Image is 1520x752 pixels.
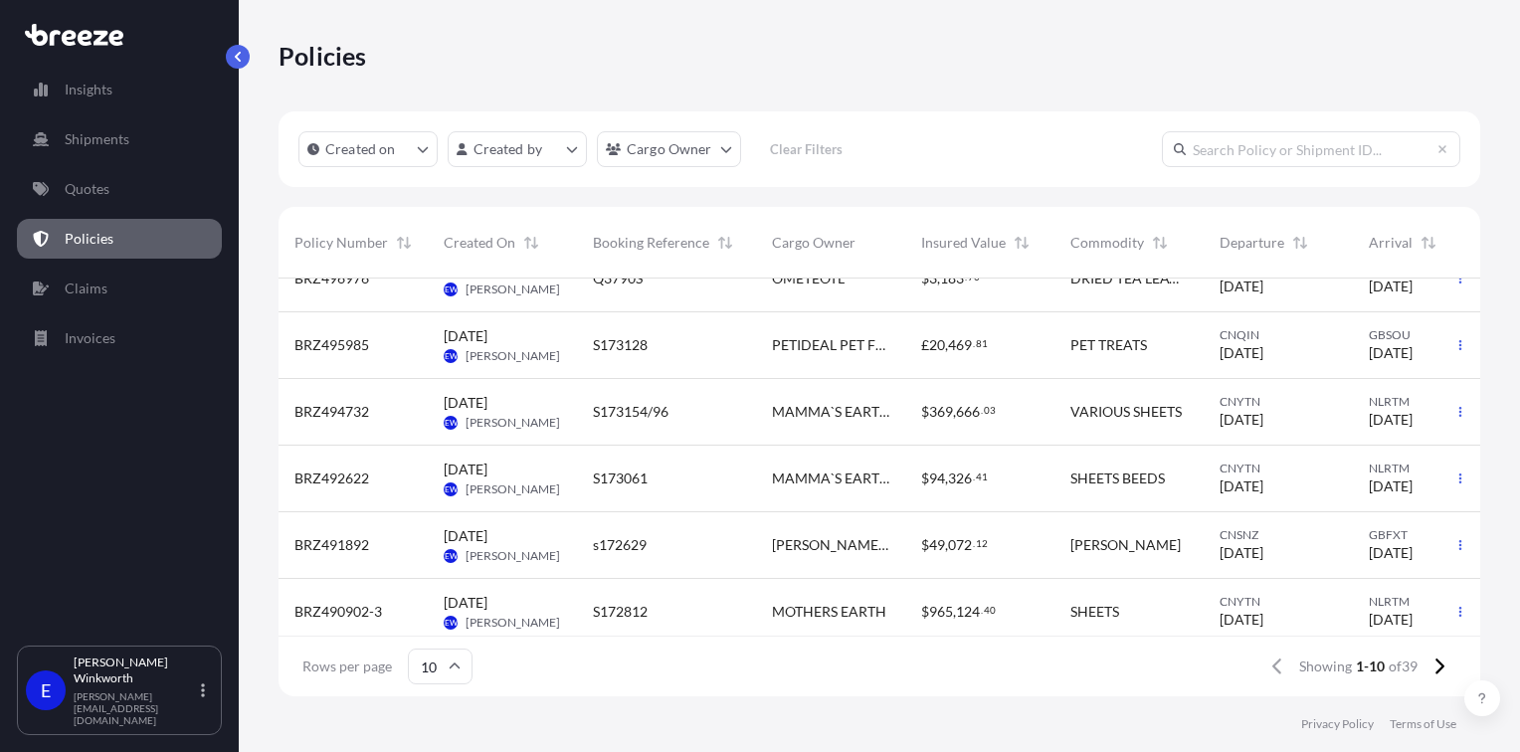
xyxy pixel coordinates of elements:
span: [PERSON_NAME] [466,415,560,431]
span: CNYTN [1220,394,1337,410]
span: 49 [929,538,945,552]
span: $ [921,272,929,285]
span: SHEETS [1070,602,1119,622]
span: [DATE] [1369,410,1413,430]
span: Arrival [1369,233,1413,253]
button: Sort [713,231,737,255]
p: Clear Filters [770,139,843,159]
span: 326 [948,471,972,485]
span: OMETEOTL [772,269,845,288]
span: 03 [984,407,996,414]
span: [DATE] [444,526,487,546]
input: Search Policy or Shipment ID... [1162,131,1460,167]
p: Privacy Policy [1301,716,1374,732]
span: , [945,471,948,485]
span: BRZ492622 [294,469,369,488]
span: s172629 [593,535,647,555]
p: Insights [65,80,112,99]
span: [PERSON_NAME] [466,481,560,497]
span: [PERSON_NAME] [466,282,560,297]
button: Sort [1148,231,1172,255]
span: EW [445,546,458,566]
span: [PERSON_NAME] Surgical [772,535,889,555]
p: Policies [279,40,367,72]
span: 183 [940,272,964,285]
span: 40 [984,607,996,614]
p: Created on [325,139,396,159]
span: 469 [948,338,972,352]
a: Terms of Use [1390,716,1456,732]
span: [DATE] [444,460,487,479]
span: MAMMA`S EARTH [772,402,889,422]
span: 3 [929,272,937,285]
span: , [945,538,948,552]
span: [DATE] [1369,610,1413,630]
span: 072 [948,538,972,552]
span: [DATE] [444,593,487,613]
span: [PERSON_NAME] [466,615,560,631]
span: Q3790S [593,269,643,288]
span: 81 [976,340,988,347]
span: . [981,607,983,614]
span: PET TREATS [1070,335,1147,355]
span: , [953,605,956,619]
span: PETIDEAL PET FOOD (LUOHE) [DOMAIN_NAME] [772,335,889,355]
p: Invoices [65,328,115,348]
span: DRIED TEA LEAVES [1070,269,1188,288]
span: $ [921,605,929,619]
span: 124 [956,605,980,619]
span: . [973,473,975,480]
span: EW [445,413,458,433]
span: BRZ491892 [294,535,369,555]
span: $ [921,405,929,419]
span: [DATE] [1369,277,1413,296]
a: Invoices [17,318,222,358]
button: Sort [519,231,543,255]
a: Claims [17,269,222,308]
span: 1-10 [1356,657,1385,676]
span: CNQIN [1220,327,1337,343]
p: Created by [474,139,543,159]
span: VARIOUS SHEETS [1070,402,1182,422]
p: Shipments [65,129,129,149]
span: SHEETS BEEDS [1070,469,1165,488]
span: 666 [956,405,980,419]
span: NLRTM [1369,394,1456,410]
span: 94 [929,471,945,485]
span: [DATE] [1369,543,1413,563]
span: BRZ495985 [294,335,369,355]
span: [DATE] [1220,343,1263,363]
span: EW [445,479,458,499]
span: S173128 [593,335,648,355]
p: [PERSON_NAME] Winkworth [74,655,197,686]
span: Policy Number [294,233,388,253]
button: Sort [392,231,416,255]
span: EW [445,280,458,299]
span: 12 [976,540,988,547]
span: CNSNZ [1220,527,1337,543]
button: cargoOwner Filter options [597,131,741,167]
span: [DATE] [444,393,487,413]
span: 20 [929,338,945,352]
span: 369 [929,405,953,419]
a: Quotes [17,169,222,209]
span: S173154/96 [593,402,668,422]
span: [PERSON_NAME] [466,348,560,364]
span: $ [921,471,929,485]
p: Claims [65,279,107,298]
span: BRZ496976 [294,269,369,288]
span: [DATE] [1369,343,1413,363]
span: NLRTM [1369,461,1456,476]
p: Quotes [65,179,109,199]
span: Created On [444,233,515,253]
span: MOTHERS EARTH [772,602,886,622]
span: MAMMA`S EARTH [772,469,889,488]
span: , [945,338,948,352]
span: Commodity [1070,233,1144,253]
span: Rows per page [302,657,392,676]
button: Sort [1417,231,1440,255]
span: 965 [929,605,953,619]
span: 70 [968,274,980,281]
span: [DATE] [1369,476,1413,496]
